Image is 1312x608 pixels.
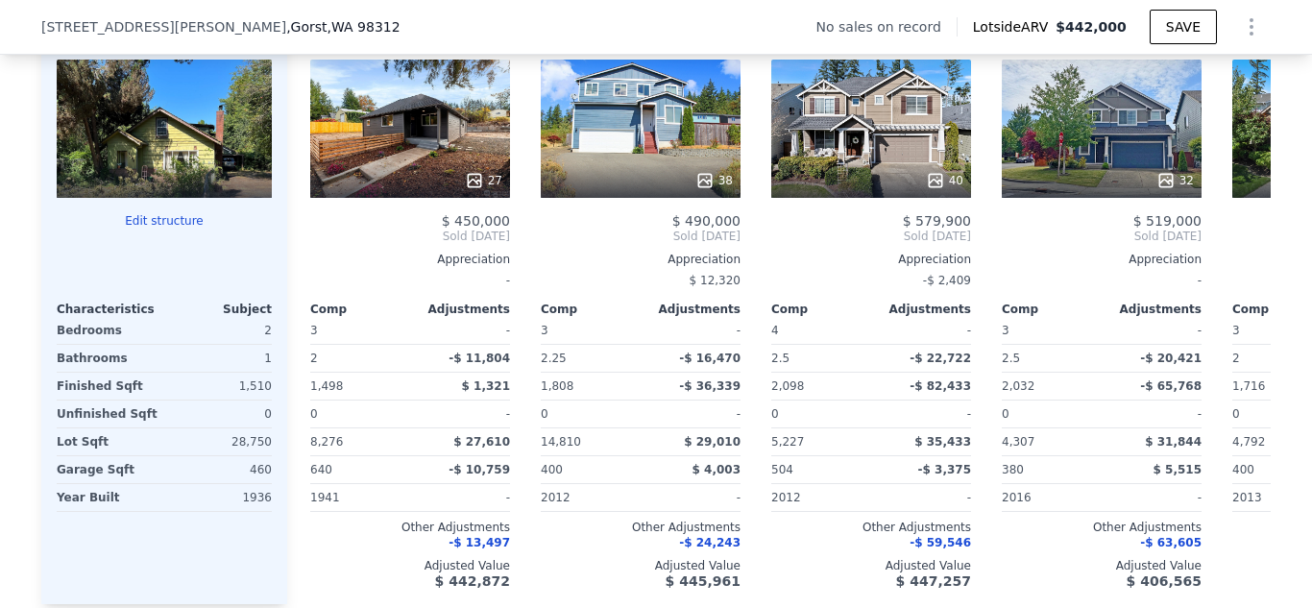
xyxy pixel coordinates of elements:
[541,520,741,535] div: Other Adjustments
[771,229,971,244] span: Sold [DATE]
[453,435,510,449] span: $ 27,610
[310,267,510,294] div: -
[1145,435,1202,449] span: $ 31,844
[57,484,160,511] div: Year Built
[1133,213,1202,229] span: $ 519,000
[1105,484,1202,511] div: -
[875,484,971,511] div: -
[414,401,510,427] div: -
[918,463,971,476] span: -$ 3,375
[310,302,410,317] div: Comp
[641,302,741,317] div: Adjustments
[679,379,741,393] span: -$ 36,339
[1002,252,1202,267] div: Appreciation
[1002,484,1098,511] div: 2016
[541,229,741,244] span: Sold [DATE]
[57,456,160,483] div: Garage Sqft
[1002,267,1202,294] div: -
[1140,379,1202,393] span: -$ 65,768
[771,484,867,511] div: 2012
[310,252,510,267] div: Appreciation
[1002,407,1009,421] span: 0
[914,435,971,449] span: $ 35,433
[1232,8,1271,46] button: Show Options
[310,324,318,337] span: 3
[910,352,971,365] span: -$ 22,722
[310,463,332,476] span: 640
[1105,317,1202,344] div: -
[771,324,779,337] span: 4
[875,317,971,344] div: -
[57,213,272,229] button: Edit structure
[666,573,741,589] span: $ 445,961
[910,379,971,393] span: -$ 82,433
[328,19,401,35] span: , WA 98312
[1105,401,1202,427] div: -
[541,302,641,317] div: Comp
[771,463,793,476] span: 504
[310,558,510,573] div: Adjusted Value
[771,558,971,573] div: Adjusted Value
[310,520,510,535] div: Other Adjustments
[168,373,272,400] div: 1,510
[168,456,272,483] div: 460
[771,407,779,421] span: 0
[1150,10,1217,44] button: SAVE
[168,345,272,372] div: 1
[310,407,318,421] span: 0
[1232,435,1265,449] span: 4,792
[168,317,272,344] div: 2
[164,302,272,317] div: Subject
[1002,435,1034,449] span: 4,307
[541,484,637,511] div: 2012
[310,229,510,244] span: Sold [DATE]
[57,373,160,400] div: Finished Sqft
[57,401,160,427] div: Unfinished Sqft
[310,345,406,372] div: 2
[1002,324,1009,337] span: 3
[692,463,741,476] span: $ 4,003
[541,435,581,449] span: 14,810
[896,573,971,589] span: $ 447,257
[816,17,957,36] div: No sales on record
[410,302,510,317] div: Adjustments
[541,558,741,573] div: Adjusted Value
[771,435,804,449] span: 5,227
[684,435,741,449] span: $ 29,010
[168,484,272,511] div: 1936
[771,252,971,267] div: Appreciation
[679,352,741,365] span: -$ 16,470
[1232,379,1265,393] span: 1,716
[771,520,971,535] div: Other Adjustments
[1002,463,1024,476] span: 380
[541,345,637,372] div: 2.25
[310,435,343,449] span: 8,276
[871,302,971,317] div: Adjustments
[771,379,804,393] span: 2,098
[644,484,741,511] div: -
[1102,302,1202,317] div: Adjustments
[465,171,502,190] div: 27
[875,401,971,427] div: -
[1232,324,1240,337] span: 3
[310,379,343,393] span: 1,498
[57,302,164,317] div: Characteristics
[903,213,971,229] span: $ 579,900
[541,407,548,421] span: 0
[541,463,563,476] span: 400
[1127,573,1202,589] span: $ 406,565
[644,401,741,427] div: -
[1232,463,1254,476] span: 400
[973,17,1056,36] span: Lotside ARV
[414,484,510,511] div: -
[57,428,160,455] div: Lot Sqft
[644,317,741,344] div: -
[1056,19,1127,35] span: $442,000
[541,252,741,267] div: Appreciation
[1002,302,1102,317] div: Comp
[1002,379,1034,393] span: 2,032
[1140,536,1202,549] span: -$ 63,605
[168,428,272,455] div: 28,750
[695,171,733,190] div: 38
[310,484,406,511] div: 1941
